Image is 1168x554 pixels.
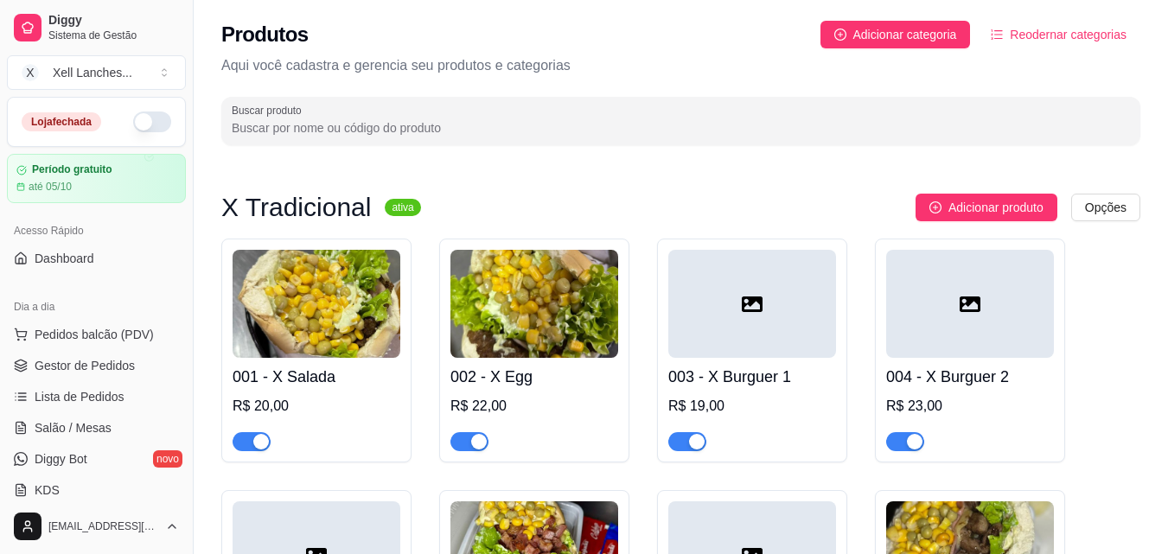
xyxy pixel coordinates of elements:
a: Lista de Pedidos [7,383,186,411]
button: Adicionar categoria [820,21,971,48]
button: Select a team [7,55,186,90]
a: KDS [7,476,186,504]
img: product-image [450,250,618,358]
button: [EMAIL_ADDRESS][DOMAIN_NAME] [7,506,186,547]
span: plus-circle [929,201,941,213]
h4: 001 - X Salada [233,365,400,389]
span: Adicionar categoria [853,25,957,44]
span: Gestor de Pedidos [35,357,135,374]
span: ordered-list [991,29,1003,41]
label: Buscar produto [232,103,308,118]
span: Pedidos balcão (PDV) [35,326,154,343]
button: Opções [1071,194,1140,221]
button: Adicionar produto [916,194,1057,221]
article: até 05/10 [29,180,72,194]
span: Opções [1085,198,1127,217]
a: DiggySistema de Gestão [7,7,186,48]
sup: ativa [385,199,420,216]
a: Gestor de Pedidos [7,352,186,379]
div: Xell Lanches ... [53,64,132,81]
p: Aqui você cadastra e gerencia seu produtos e categorias [221,55,1140,76]
div: R$ 19,00 [668,396,836,417]
a: Dashboard [7,245,186,272]
a: Salão / Mesas [7,414,186,442]
span: Diggy Bot [35,450,87,468]
h2: Produtos [221,21,309,48]
span: Adicionar produto [948,198,1044,217]
input: Buscar produto [232,119,1130,137]
button: Alterar Status [133,111,171,132]
h4: 004 - X Burguer 2 [886,365,1054,389]
button: Pedidos balcão (PDV) [7,321,186,348]
h4: 003 - X Burguer 1 [668,365,836,389]
a: Diggy Botnovo [7,445,186,473]
span: Sistema de Gestão [48,29,179,42]
h4: 002 - X Egg [450,365,618,389]
button: Reodernar categorias [977,21,1140,48]
span: Salão / Mesas [35,419,112,436]
span: [EMAIL_ADDRESS][DOMAIN_NAME] [48,519,158,533]
div: Dia a dia [7,293,186,321]
article: Período gratuito [32,163,112,176]
div: R$ 23,00 [886,396,1054,417]
div: Loja fechada [22,112,101,131]
div: R$ 20,00 [233,396,400,417]
div: Acesso Rápido [7,217,186,245]
img: product-image [233,250,400,358]
h3: X Tradicional [221,197,371,218]
div: R$ 22,00 [450,396,618,417]
span: KDS [35,481,60,499]
span: plus-circle [834,29,846,41]
a: Período gratuitoaté 05/10 [7,154,186,203]
span: X [22,64,39,81]
span: Dashboard [35,250,94,267]
span: Lista de Pedidos [35,388,124,405]
span: Diggy [48,13,179,29]
span: Reodernar categorias [1010,25,1127,44]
